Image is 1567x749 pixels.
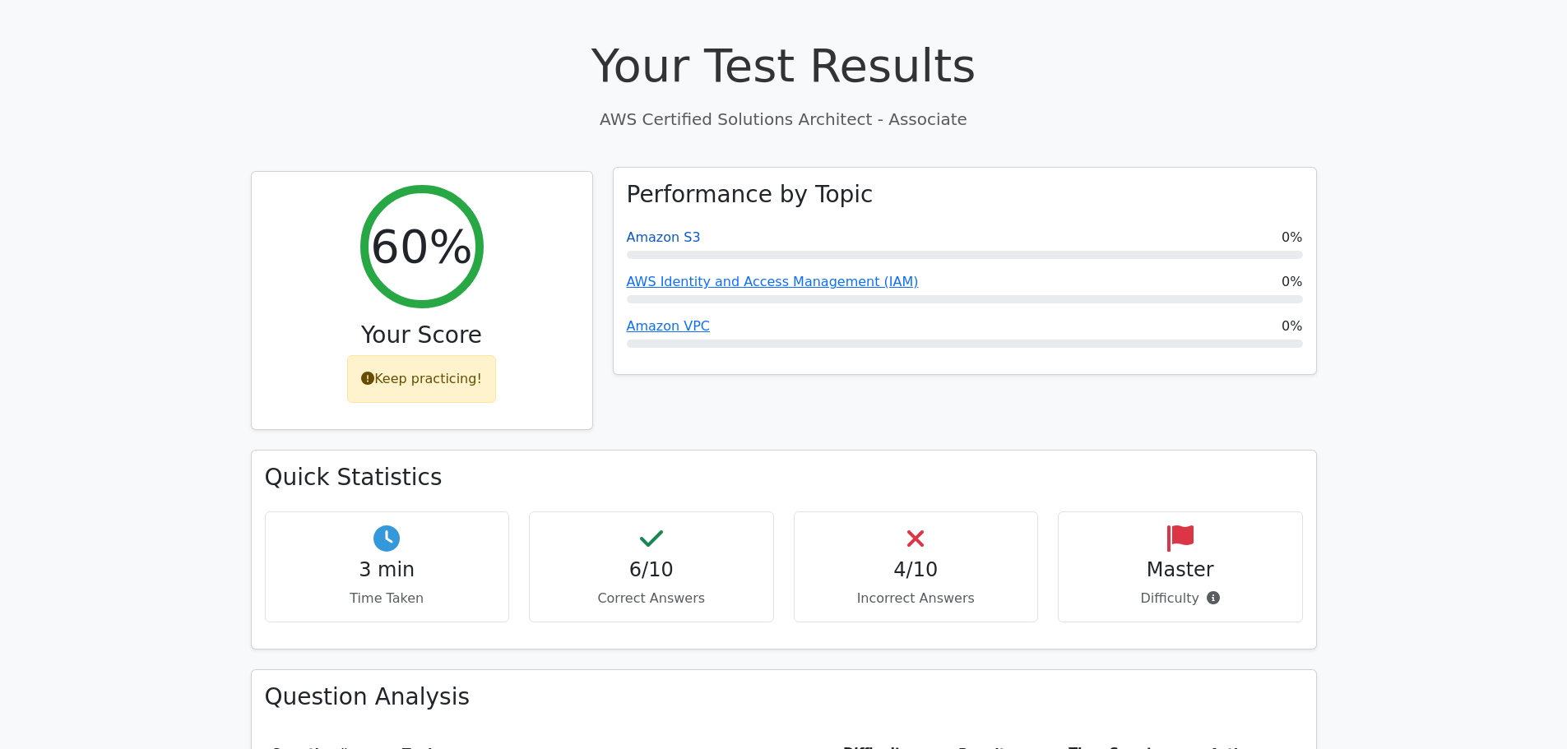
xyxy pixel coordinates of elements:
[251,38,1317,93] h1: Your Test Results
[543,558,760,582] h4: 6/10
[627,181,874,209] h3: Performance by Topic
[1072,589,1289,608] p: Difficulty
[265,464,1303,492] h3: Quick Statistics
[1282,228,1302,247] span: 0%
[251,107,1317,132] p: AWS Certified Solutions Architect - Associate
[627,274,919,289] a: AWS Identity and Access Management (IAM)
[347,355,496,403] div: Keep practicing!
[279,558,496,582] h4: 3 min
[808,589,1025,608] p: Incorrect Answers
[1072,558,1289,582] h4: Master
[627,318,711,334] a: Amazon VPC
[265,683,1303,711] h3: Question Analysis
[265,321,579,349] h3: Your Score
[543,589,760,608] p: Correct Answers
[627,229,701,245] a: Amazon S3
[370,219,472,274] h2: 60%
[279,589,496,608] p: Time Taken
[808,558,1025,582] h4: 4/10
[1282,272,1302,292] span: 0%
[1282,317,1302,336] span: 0%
